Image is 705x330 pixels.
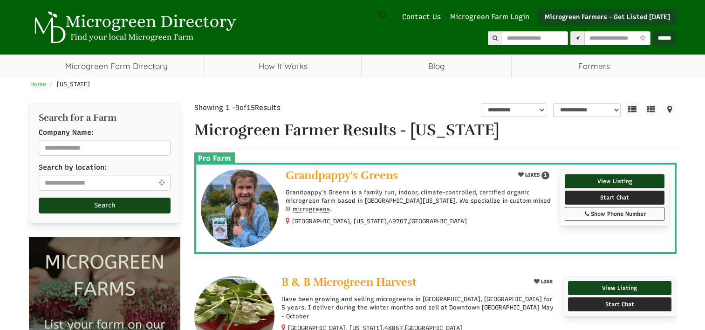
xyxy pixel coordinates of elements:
span: Grandpappy's Greens [286,168,398,182]
a: Microgreen Farm Login [450,12,534,22]
a: Blog [362,55,511,78]
a: How It Works [205,55,361,78]
a: Start Chat [568,297,671,311]
h1: Microgreen Farmer Results - [US_STATE] [194,122,677,139]
a: Home [30,81,47,88]
div: Showing 1 - of Results [194,103,355,113]
span: B & B Microgreen Harvest [281,275,417,289]
span: microgreens [293,206,330,213]
p: Have been growing and selling microgreens in [GEOGRAPHIC_DATA], [GEOGRAPHIC_DATA] for 5 years. I ... [281,295,556,321]
a: Grandpappy's Greens [286,169,520,184]
p: Grandpappy's Greens is a family run, indoor, climate-controlled, certified organic microgreen far... [286,188,552,214]
a: View Listing [568,281,671,295]
a: Contact Us [397,12,445,22]
select: sortbox-1 [553,103,621,117]
h2: Search for a Farm [39,113,171,123]
button: LIKE [531,276,556,288]
div: Show Phone Number [570,210,660,218]
span: 1 [541,172,549,179]
a: Microgreen Farm Directory [29,55,205,78]
img: Microgreen Directory [29,11,239,44]
span: LIKES [524,172,540,178]
a: B & B Microgreen Harvest [281,276,523,290]
span: 49707 [389,217,407,226]
a: Start Chat [565,191,665,205]
select: overall_rating_filter-1 [481,103,546,117]
button: Search [39,198,171,213]
button: LIKES 1 [515,169,553,181]
span: [US_STATE] [57,81,90,88]
small: [GEOGRAPHIC_DATA], [US_STATE], , [292,218,467,225]
span: 15 [246,103,255,112]
label: Company Name: [39,128,94,137]
span: Farmers [512,55,676,78]
label: Search by location: [39,163,107,172]
a: View Listing [565,174,665,188]
span: [GEOGRAPHIC_DATA] [409,217,467,226]
i: Use Current Location [638,35,648,41]
i: Use Current Location [157,179,167,186]
img: Grandpappy's Greens [201,169,279,247]
a: Microgreen Farmers - Get Listed [DATE] [539,9,676,25]
span: 9 [235,103,240,112]
span: LIKE [540,279,553,285]
a: microgreens [286,206,330,213]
